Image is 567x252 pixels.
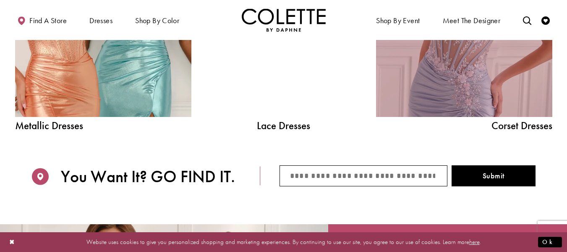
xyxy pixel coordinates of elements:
button: Close Dialog [5,235,19,249]
form: Store Finder Form [260,165,552,186]
p: Website uses cookies to give you personalized shopping and marketing experiences. By continuing t... [60,236,507,248]
a: Visit Home Page [242,8,326,32]
a: Lace Dresses [221,120,347,131]
span: Shop by color [133,8,181,32]
span: Find a store [29,16,67,25]
input: City/State/ZIP code [280,165,447,186]
a: Toggle search [521,8,533,32]
span: You Want It? GO FIND IT. [61,167,235,186]
button: Submit [452,165,536,186]
span: Metallic Dresses [15,120,191,131]
span: Corset Dresses [376,120,552,131]
span: Shop By Event [374,8,422,32]
a: Find a store [15,8,69,32]
a: Check Wishlist [539,8,552,32]
a: Meet the designer [441,8,503,32]
span: Meet the designer [443,16,501,25]
img: Colette by Daphne [242,8,326,32]
span: Dresses [89,16,112,25]
span: Shop by color [135,16,179,25]
button: Submit Dialog [538,237,562,247]
span: Shop By Event [376,16,420,25]
span: Dresses [87,8,115,32]
a: here [469,238,480,246]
